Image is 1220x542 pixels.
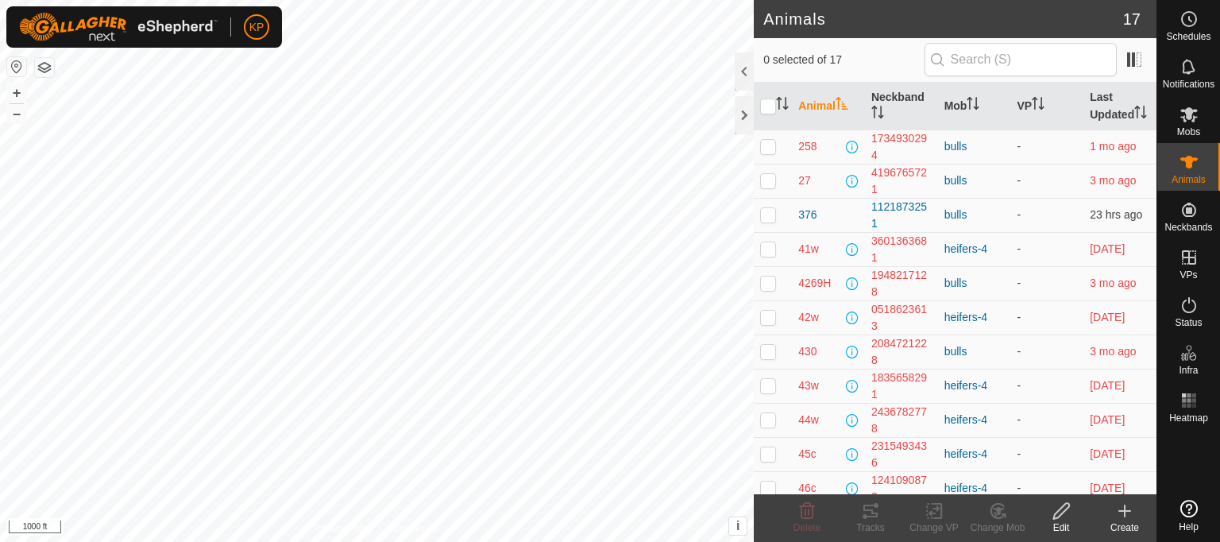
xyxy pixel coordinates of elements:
button: Reset Map [7,57,26,76]
div: Create [1093,521,1156,535]
div: Tracks [839,521,902,535]
span: Animals [1172,175,1206,184]
span: Delete [793,522,821,533]
div: Change Mob [966,521,1029,535]
span: 42w [798,309,819,326]
th: VP [1010,83,1083,130]
div: 0518623613 [871,301,932,335]
span: 27 [798,172,811,189]
a: Help [1157,494,1220,538]
th: Animal [792,83,865,130]
div: Edit [1029,521,1093,535]
span: 8 Sept 2025, 7:55 pm [1090,447,1125,460]
span: 8 Sept 2025, 8:02 pm [1090,482,1125,494]
span: 376 [798,207,817,223]
span: 46c [798,480,817,497]
span: 44w [798,412,819,428]
span: 8 Sept 2025, 7:57 pm [1090,242,1125,255]
h2: Animals [763,10,1123,29]
div: 2315493436 [871,438,932,471]
div: 1241090873 [871,472,932,505]
div: bulls [944,172,1005,189]
div: 2084721228 [871,335,932,369]
app-display-virtual-paddock-transition: - [1017,413,1021,426]
button: – [7,104,26,123]
span: 3 Aug 2025, 8:08 pm [1090,140,1136,153]
span: 41w [798,241,819,257]
app-display-virtual-paddock-transition: - [1017,482,1021,494]
div: 4196765721 [871,165,932,198]
a: Contact Us [392,521,439,536]
span: 17 [1123,7,1141,31]
p-sorticon: Activate to sort [776,99,789,112]
button: i [729,517,747,535]
app-display-virtual-paddock-transition: - [1017,277,1021,289]
th: Neckband [865,83,938,130]
span: 4 June 2025, 1:05 am [1090,345,1136,358]
span: 430 [798,343,817,360]
p-sorticon: Activate to sort [967,99,979,112]
span: 4269H [798,275,831,292]
app-display-virtual-paddock-transition: - [1017,174,1021,187]
div: heifers-4 [944,241,1005,257]
div: 1121873251 [871,199,932,232]
span: 43w [798,377,819,394]
app-display-virtual-paddock-transition: - [1017,311,1021,323]
th: Mob [938,83,1011,130]
app-display-virtual-paddock-transition: - [1017,345,1021,358]
div: heifers-4 [944,446,1005,463]
p-sorticon: Activate to sort [1032,99,1044,112]
div: bulls [944,275,1005,292]
div: heifers-4 [944,377,1005,394]
span: Infra [1179,366,1198,375]
app-display-virtual-paddock-transition: - [1017,447,1021,460]
div: heifers-4 [944,412,1005,428]
span: 0 selected of 17 [763,52,924,68]
div: 1948217128 [871,267,932,300]
p-sorticon: Activate to sort [871,108,884,121]
span: VPs [1179,270,1197,280]
div: heifers-4 [944,480,1005,497]
app-display-virtual-paddock-transition: - [1017,379,1021,392]
button: + [7,83,26,103]
span: Notifications [1163,79,1214,89]
button: Map Layers [35,58,54,77]
app-display-virtual-paddock-transition: - [1017,140,1021,153]
p-sorticon: Activate to sort [1134,108,1147,121]
span: Help [1179,522,1199,532]
span: Mobs [1177,127,1200,137]
span: KP [249,19,264,36]
p-sorticon: Activate to sort [836,99,848,112]
img: Gallagher Logo [19,13,218,41]
span: Status [1175,318,1202,327]
span: 45c [798,446,817,463]
div: 2436782778 [871,404,932,437]
div: bulls [944,343,1005,360]
span: 8 Sept 2025, 7:54 pm [1090,379,1125,392]
span: 258 [798,138,817,155]
span: 8 Sept 2025, 7:56 pm [1090,311,1125,323]
span: Heatmap [1169,413,1208,423]
span: 12 Sept 2025, 8:18 am [1090,208,1142,221]
span: 4 June 2025, 1:14 am [1090,277,1136,289]
app-display-virtual-paddock-transition: - [1017,242,1021,255]
div: bulls [944,207,1005,223]
div: Change VP [902,521,966,535]
app-display-virtual-paddock-transition: - [1017,208,1021,221]
span: i [736,519,739,532]
span: Schedules [1166,32,1210,41]
div: bulls [944,138,1005,155]
input: Search (S) [925,43,1117,76]
span: 4 June 2025, 1:23 am [1090,174,1136,187]
a: Privacy Policy [315,521,374,536]
th: Last Updated [1083,83,1156,130]
div: 3601363681 [871,233,932,266]
div: 1835658291 [871,370,932,403]
span: Neckbands [1164,223,1212,232]
div: 1734930294 [871,130,932,164]
div: heifers-4 [944,309,1005,326]
span: 8 Sept 2025, 8:05 pm [1090,413,1125,426]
